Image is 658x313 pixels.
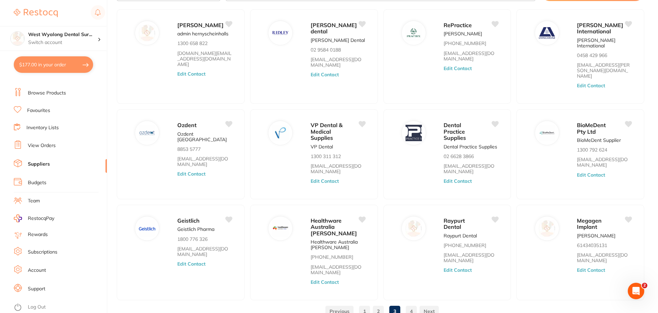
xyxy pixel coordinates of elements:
img: VP Dental & Medical Supplies [272,125,289,142]
img: Healthware Australia Ridley [272,220,289,237]
button: Edit Contact [311,279,339,285]
img: Geistlich [139,220,156,237]
p: 1800 776 326 [177,236,208,242]
button: Edit Contact [311,72,339,77]
p: Dental Practice Supplies [444,144,497,149]
button: Edit Contact [177,171,205,177]
a: [EMAIL_ADDRESS][DOMAIN_NAME] [311,264,365,275]
p: 8853 5777 [177,146,201,152]
img: Dental Practice Supplies [405,125,422,142]
p: [PHONE_NUMBER] [444,243,486,248]
a: Budgets [28,179,46,186]
button: Edit Contact [577,267,605,273]
a: [EMAIL_ADDRESS][DOMAIN_NAME] [177,156,232,167]
button: Edit Contact [444,267,472,273]
button: Edit Contact [444,178,472,184]
a: RestocqPay [14,214,54,222]
p: Switch account [28,39,98,46]
a: Log Out [28,304,46,311]
p: [PERSON_NAME] International [577,37,632,48]
p: 61434035131 [577,243,607,248]
a: Suppliers [28,161,50,168]
h4: West Wyalong Dental Surgery (DentalTown 4) [28,31,98,38]
img: RestocqPay [14,214,22,222]
span: Geistlich [177,217,200,224]
p: Ozdent [GEOGRAPHIC_DATA] [177,131,232,142]
a: [EMAIL_ADDRESS][DOMAIN_NAME] [444,163,498,174]
p: BioMeDent Supplier [577,137,621,143]
a: View Orders [28,142,56,149]
span: [PERSON_NAME] [177,22,224,29]
iframe: Intercom live chat [628,283,644,299]
p: 02 9584 0188 [311,47,341,53]
img: West Wyalong Dental Surgery (DentalTown 4) [11,32,24,45]
span: BioMeDent Pty Ltd [577,122,606,135]
p: 1300 792 624 [577,147,607,153]
span: 2 [642,283,647,288]
p: admin hernyscheinhalls [177,31,228,36]
span: Ozdent [177,122,197,128]
a: [EMAIL_ADDRESS][DOMAIN_NAME] [444,51,498,62]
a: Inventory Lists [26,124,59,131]
p: [PERSON_NAME] [577,233,615,238]
a: [DOMAIN_NAME][EMAIL_ADDRESS][DOMAIN_NAME] [177,51,232,67]
span: [PERSON_NAME] International [577,22,623,35]
a: [EMAIL_ADDRESS][PERSON_NAME][DOMAIN_NAME] [577,62,632,79]
a: [EMAIL_ADDRESS][DOMAIN_NAME] [311,57,365,68]
a: Team [28,198,40,204]
p: 1300 658 822 [177,41,208,46]
p: Raypurt Dental [444,233,477,238]
img: Henry Schein Halas [139,25,156,41]
a: [EMAIL_ADDRESS][DOMAIN_NAME] [311,163,365,174]
a: Rewards [28,231,48,238]
img: RePractice [405,25,422,41]
a: [EMAIL_ADDRESS][DOMAIN_NAME] [577,252,632,263]
a: [EMAIL_ADDRESS][DOMAIN_NAME] [444,252,498,263]
img: Raypurt Dental [405,220,422,237]
img: Megagen Implant [539,220,555,237]
p: [PERSON_NAME] [444,31,482,36]
span: Raypurt Dental [444,217,465,230]
button: Edit Contact [177,71,205,77]
a: [EMAIL_ADDRESS][DOMAIN_NAME] [177,246,232,257]
p: 02 6628 3866 [444,154,474,159]
a: Account [28,267,46,274]
a: Browse Products [28,90,66,97]
img: Livingstone International [539,25,555,41]
p: Healthware Australia [PERSON_NAME] [311,239,365,250]
span: VP Dental & Medical Supplies [311,122,343,141]
p: Geistlich Pharma [177,226,214,232]
button: Log Out [14,302,105,313]
a: Restocq Logo [14,5,58,21]
a: Subscriptions [28,249,57,256]
button: Edit Contact [577,172,605,178]
span: Healthware Australia [PERSON_NAME] [311,217,357,237]
a: [EMAIL_ADDRESS][DOMAIN_NAME] [577,157,632,168]
p: 1300 311 312 [311,154,341,159]
p: [PERSON_NAME] Dental [311,37,365,43]
p: [PHONE_NUMBER] [311,254,353,260]
span: [PERSON_NAME] dental [311,22,357,35]
button: Edit Contact [577,83,605,88]
img: Ridley dental [272,25,289,41]
span: RePractice [444,22,472,29]
button: Edit Contact [444,66,472,71]
p: 0458 429 966 [577,53,607,58]
button: $177.00 in your order [14,56,93,73]
img: BioMeDent Pty Ltd [539,125,555,142]
button: Edit Contact [311,178,339,184]
span: RestocqPay [28,215,54,222]
p: [PHONE_NUMBER] [444,41,486,46]
img: Ozdent [139,125,156,142]
a: Favourites [27,107,50,114]
button: Edit Contact [177,261,205,267]
span: Megagen Implant [577,217,602,230]
a: Support [28,286,45,292]
img: Restocq Logo [14,9,58,17]
p: VP Dental [311,144,333,149]
span: Dental Practice Supplies [444,122,466,141]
